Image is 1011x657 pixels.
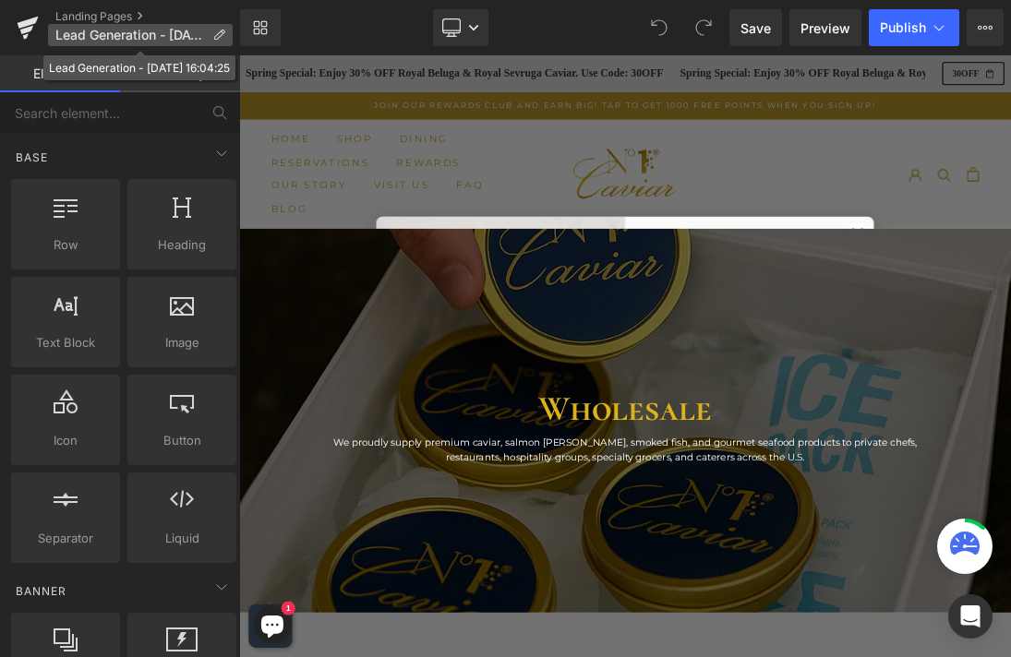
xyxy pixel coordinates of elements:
div: Lead Generation - [DATE] 16:04:25 [49,58,230,78]
span: Icon [17,431,114,450]
a: Landing Pages [55,9,240,24]
span: Base [14,149,50,166]
span: Lead Generation - [DATE] 16:04:25 [55,28,205,42]
button: More [967,9,1004,46]
span: Image [133,333,231,352]
span: Text Block [17,333,114,352]
button: Publish [869,9,959,46]
span: Wholesale [433,480,685,542]
button: Undo [641,9,678,46]
button: Redo [685,9,722,46]
span: Heading [133,235,231,255]
p: We proudly supply premium caviar, salmon [PERSON_NAME], smoked fish, and gourmet seafood products... [111,549,1006,593]
a: Preview [789,9,861,46]
span: Row [17,235,114,255]
a: New Library [240,9,281,46]
div: Open Intercom Messenger [948,594,993,639]
span: Preview [800,18,850,38]
span: Liquid [133,529,231,548]
button: Close dialog [879,241,911,273]
span: Save [740,18,771,38]
span: Banner [14,582,68,600]
span: Button [133,431,231,450]
span: Separator [17,529,114,548]
img: c7d46776-cdad-4cd8-8f77-c2acb44c3654.jpeg [199,233,559,639]
span: Publish [880,20,926,35]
